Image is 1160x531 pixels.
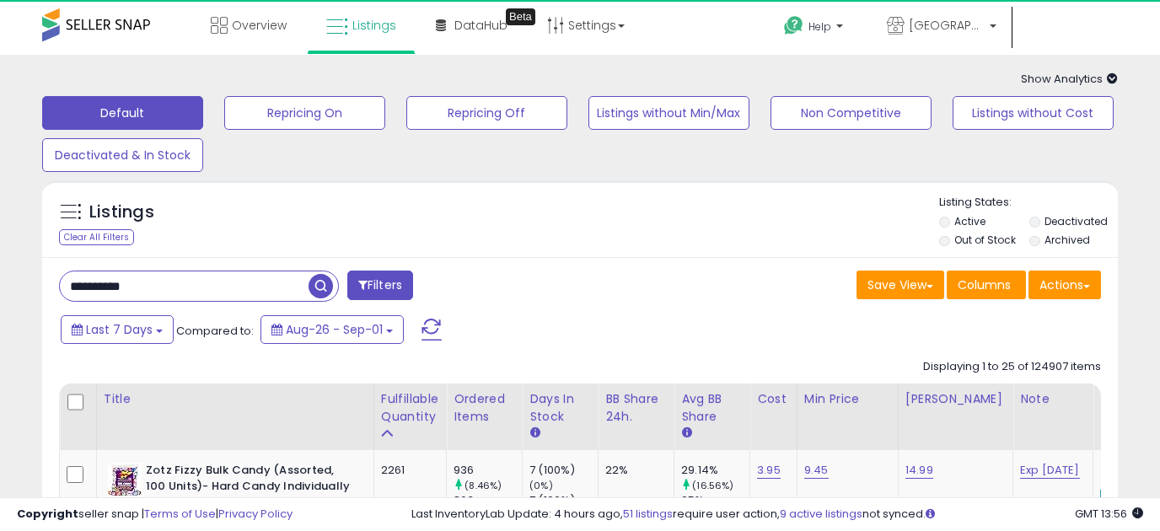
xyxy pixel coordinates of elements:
div: BB Share 24h. [605,390,667,426]
button: Repricing On [224,96,385,130]
div: 2261 [381,463,433,478]
div: Cost [757,390,790,408]
i: Get Help [783,15,804,36]
a: Privacy Policy [218,506,293,522]
span: 2025-09-9 13:56 GMT [1075,506,1143,522]
a: Exp [DATE] [1020,462,1080,479]
a: Help [771,3,860,55]
div: seller snap | | [17,507,293,523]
span: Columns [958,276,1011,293]
label: Archived [1045,233,1090,247]
div: Displaying 1 to 25 of 124907 items [923,359,1101,375]
div: Fulfillable Quantity [381,390,439,426]
div: 22% [605,463,661,478]
span: Last 7 Days [86,321,153,338]
span: Compared to: [176,323,254,339]
small: (8.46%) [465,479,502,492]
button: Columns [947,271,1026,299]
label: Active [954,214,985,228]
button: Actions [1028,271,1101,299]
div: Min Price [804,390,891,408]
small: (16.56%) [692,479,733,492]
a: 51 listings [623,506,673,522]
button: Last 7 Days [61,315,174,344]
div: 936 [454,463,522,478]
div: 29.14% [681,463,749,478]
button: Repricing Off [406,96,567,130]
button: Save View [857,271,944,299]
strong: Copyright [17,506,78,522]
a: 9.45 [804,462,829,479]
span: [GEOGRAPHIC_DATA] [909,17,985,34]
label: Deactivated [1045,214,1108,228]
div: [PERSON_NAME] [905,390,1006,408]
span: Show Analytics [1021,71,1118,87]
a: 14.99 [905,462,933,479]
a: 3.95 [757,462,781,479]
div: Note [1020,390,1086,408]
button: Listings without Cost [953,96,1114,130]
div: Ordered Items [454,390,515,426]
div: Title [104,390,367,408]
button: Listings without Min/Max [588,96,749,130]
button: Aug-26 - Sep-01 [260,315,404,344]
div: Last InventoryLab Update: 4 hours ago, require user action, not synced. [411,507,1143,523]
div: Days In Stock [529,390,591,426]
button: Deactivated & In Stock [42,138,203,172]
div: 25% [681,493,749,508]
a: 9 active listings [780,506,862,522]
label: Out of Stock [954,233,1016,247]
img: 51XbsmbhiVL._SL40_.jpg [108,463,142,496]
div: Avg BB Share [681,390,743,426]
div: 7 (100%) [529,493,598,508]
button: Non Competitive [771,96,932,130]
div: 863 [454,493,522,508]
button: Filters [347,271,413,300]
div: 7 (100%) [529,463,598,478]
span: DataHub [454,17,508,34]
small: Days In Stock. [529,426,540,441]
div: Clear All Filters [59,229,134,245]
a: Terms of Use [144,506,216,522]
small: (0%) [529,479,553,492]
small: Avg BB Share. [681,426,691,441]
span: Overview [232,17,287,34]
div: Tooltip anchor [506,8,535,25]
span: Help [808,19,831,34]
span: Listings [352,17,396,34]
h5: Listings [89,201,154,224]
button: Default [42,96,203,130]
span: Aug-26 - Sep-01 [286,321,383,338]
p: Listing States: [939,195,1118,211]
